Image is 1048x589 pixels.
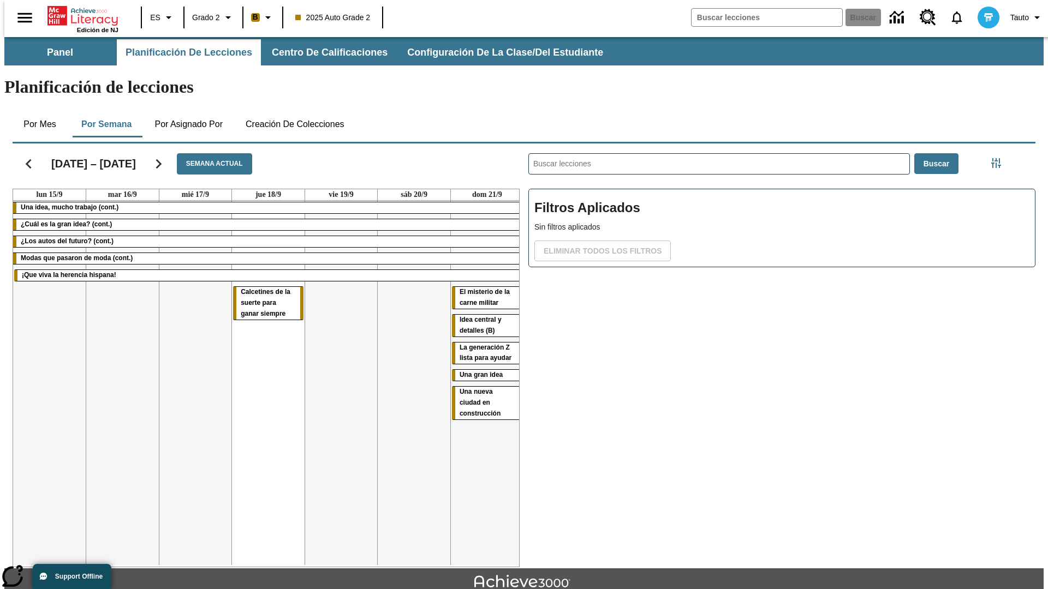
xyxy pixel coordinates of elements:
[34,189,65,200] a: 15 de septiembre de 2025
[5,39,115,65] button: Panel
[77,27,118,33] span: Edición de NJ
[126,46,252,59] span: Planificación de lecciones
[520,139,1035,567] div: Buscar
[4,37,1044,65] div: Subbarra de navegación
[253,189,283,200] a: 18 de septiembre de 2025
[253,10,258,24] span: B
[4,77,1044,97] h1: Planificación de lecciones
[398,39,612,65] button: Configuración de la clase/del estudiante
[407,46,603,59] span: Configuración de la clase/del estudiante
[452,387,522,419] div: Una nueva ciudad en construcción
[978,7,999,28] img: avatar image
[47,5,118,27] a: Portada
[460,344,511,362] span: La generación Z lista para ayudar
[55,573,103,580] span: Support Offline
[21,220,112,228] span: ¿Cuál es la gran idea? (cont.)
[146,111,231,137] button: Por asignado por
[692,9,842,26] input: Buscar campo
[398,189,430,200] a: 20 de septiembre de 2025
[247,8,279,27] button: Boost El color de la clase es anaranjado claro. Cambiar el color de la clase.
[452,370,522,381] div: Una gran idea
[1006,8,1048,27] button: Perfil/Configuración
[1010,12,1029,23] span: Tauto
[460,371,503,378] span: Una gran idea
[13,253,523,264] div: Modas que pasaron de moda (cont.)
[295,12,371,23] span: 2025 Auto Grade 2
[470,189,504,200] a: 21 de septiembre de 2025
[51,157,136,170] h2: [DATE] – [DATE]
[13,111,67,137] button: Por mes
[971,3,1006,32] button: Escoja un nuevo avatar
[13,219,523,230] div: ¿Cuál es la gran idea? (cont.)
[177,153,252,175] button: Semana actual
[4,139,520,567] div: Calendario
[13,236,523,247] div: ¿Los autos del futuro? (cont.)
[528,189,1035,267] div: Filtros Aplicados
[15,150,43,178] button: Regresar
[237,111,353,137] button: Creación de colecciones
[106,189,139,200] a: 16 de septiembre de 2025
[9,2,41,34] button: Abrir el menú lateral
[943,3,971,32] a: Notificaciones
[188,8,239,27] button: Grado: Grado 2, Elige un grado
[13,202,523,213] div: Una idea, mucho trabajo (cont.)
[145,8,180,27] button: Lenguaje: ES, Selecciona un idioma
[150,12,160,23] span: ES
[21,237,114,245] span: ¿Los autos del futuro? (cont.)
[326,189,356,200] a: 19 de septiembre de 2025
[460,388,501,417] span: Una nueva ciudad en construcción
[47,4,118,33] div: Portada
[263,39,396,65] button: Centro de calificaciones
[21,203,118,211] span: Una idea, mucho trabajo (cont.)
[241,288,290,317] span: Calcetines de la suerte para ganar siempre
[534,221,1029,233] p: Sin filtros aplicados
[452,315,522,336] div: Idea central y detalles (B)
[913,3,943,32] a: Centro de recursos, Se abrirá en una pestaña nueva.
[452,342,522,364] div: La generación Z lista para ayudar
[4,39,613,65] div: Subbarra de navegación
[460,316,502,334] span: Idea central y detalles (B)
[914,153,958,175] button: Buscar
[47,46,73,59] span: Panel
[22,271,116,279] span: ¡Que viva la herencia hispana!
[460,288,510,306] span: El misterio de la carne militar
[14,270,522,281] div: ¡Que viva la herencia hispana!
[192,12,220,23] span: Grado 2
[180,189,211,200] a: 17 de septiembre de 2025
[73,111,140,137] button: Por semana
[233,287,303,320] div: Calcetines de la suerte para ganar siempre
[529,154,909,174] input: Buscar lecciones
[452,287,522,309] div: El misterio de la carne militar
[534,195,1029,221] h2: Filtros Aplicados
[145,150,172,178] button: Seguir
[985,152,1007,174] button: Menú lateral de filtros
[21,254,133,262] span: Modas que pasaron de moda (cont.)
[117,39,261,65] button: Planificación de lecciones
[883,3,913,33] a: Centro de información
[33,564,111,589] button: Support Offline
[272,46,388,59] span: Centro de calificaciones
